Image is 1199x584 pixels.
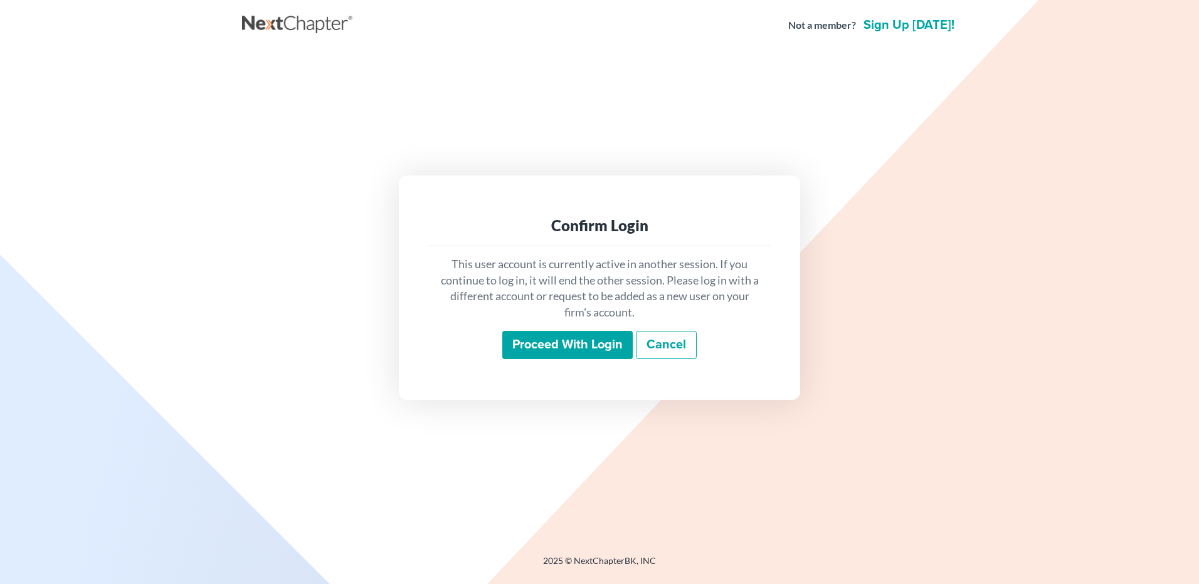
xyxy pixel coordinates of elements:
[242,555,957,577] div: 2025 © NextChapterBK, INC
[788,18,856,33] strong: Not a member?
[439,256,760,321] p: This user account is currently active in another session. If you continue to log in, it will end ...
[502,331,633,360] input: Proceed with login
[439,216,760,236] div: Confirm Login
[636,331,697,360] a: Cancel
[861,19,957,31] a: Sign up [DATE]!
